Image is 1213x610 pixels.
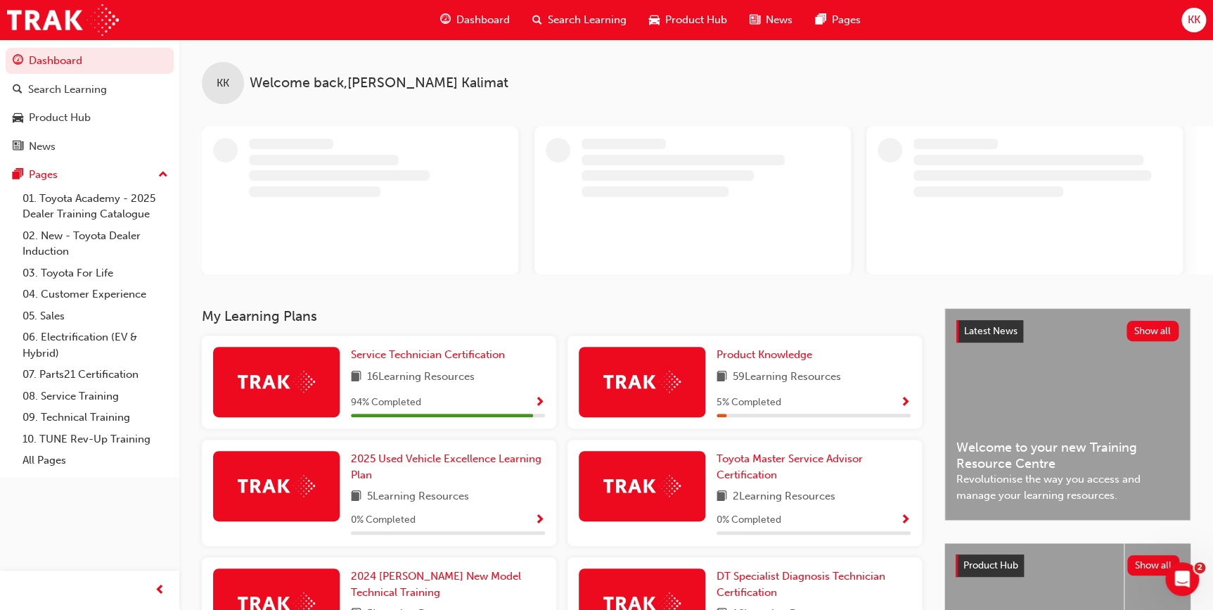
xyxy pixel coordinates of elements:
[13,55,23,68] span: guage-icon
[534,397,545,409] span: Show Progress
[17,284,174,305] a: 04. Customer Experience
[900,394,911,412] button: Show Progress
[1127,321,1179,341] button: Show all
[548,12,627,28] span: Search Learning
[815,11,826,29] span: pages-icon
[17,364,174,386] a: 07. Parts21 Certification
[28,82,107,98] div: Search Learning
[351,568,545,600] a: 2024 [PERSON_NAME] New Model Technical Training
[6,162,174,188] button: Pages
[956,554,1179,577] a: Product HubShow all
[603,371,681,393] img: Trak
[717,369,727,386] span: book-icon
[238,371,315,393] img: Trak
[717,568,911,600] a: DT Specialist Diagnosis Technician Certification
[351,451,545,483] a: 2025 Used Vehicle Excellence Learning Plan
[638,6,738,34] a: car-iconProduct Hub
[17,407,174,428] a: 09. Technical Training
[964,325,1018,337] span: Latest News
[956,440,1179,471] span: Welcome to your new Training Resource Centre
[367,488,469,506] span: 5 Learning Resources
[1127,555,1180,576] button: Show all
[944,308,1190,521] a: Latest NewsShow allWelcome to your new Training Resource CentreRevolutionise the way you access a...
[351,570,521,599] span: 2024 [PERSON_NAME] New Model Technical Training
[351,512,416,528] span: 0 % Completed
[217,75,229,91] span: KK
[717,512,781,528] span: 0 % Completed
[665,12,727,28] span: Product Hub
[17,450,174,471] a: All Pages
[238,475,315,497] img: Trak
[17,305,174,327] a: 05. Sales
[717,348,812,361] span: Product Knowledge
[17,225,174,262] a: 02. New - Toyota Dealer Induction
[351,452,541,481] span: 2025 Used Vehicle Excellence Learning Plan
[534,394,545,412] button: Show Progress
[17,188,174,225] a: 01. Toyota Academy - 2025 Dealer Training Catalogue
[6,134,174,160] a: News
[956,320,1179,343] a: Latest NewsShow all
[831,12,860,28] span: Pages
[155,582,165,599] span: prev-icon
[29,167,58,183] div: Pages
[717,395,781,411] span: 5 % Completed
[733,488,835,506] span: 2 Learning Resources
[29,110,91,126] div: Product Hub
[532,11,542,29] span: search-icon
[750,11,760,29] span: news-icon
[17,428,174,450] a: 10. TUNE Rev-Up Training
[13,169,23,182] span: pages-icon
[738,6,804,34] a: news-iconNews
[351,395,421,411] span: 94 % Completed
[17,262,174,284] a: 03. Toyota For Life
[534,514,545,527] span: Show Progress
[17,386,174,407] a: 08. Service Training
[717,570,885,599] span: DT Specialist Diagnosis Technician Certification
[1194,562,1205,573] span: 2
[13,112,23,125] span: car-icon
[7,4,119,36] img: Trak
[456,12,510,28] span: Dashboard
[13,141,23,153] span: news-icon
[6,105,174,131] a: Product Hub
[6,48,174,74] a: Dashboard
[1181,8,1206,32] button: KK
[717,347,818,363] a: Product Knowledge
[804,6,871,34] a: pages-iconPages
[963,559,1018,571] span: Product Hub
[250,75,508,91] span: Welcome back , [PERSON_NAME] Kalimat
[202,308,922,324] h3: My Learning Plans
[900,397,911,409] span: Show Progress
[351,347,511,363] a: Service Technician Certification
[1187,12,1200,28] span: KK
[351,488,361,506] span: book-icon
[717,451,911,483] a: Toyota Master Service Advisor Certification
[900,511,911,529] button: Show Progress
[440,11,451,29] span: guage-icon
[900,514,911,527] span: Show Progress
[6,77,174,103] a: Search Learning
[367,369,475,386] span: 16 Learning Resources
[603,475,681,497] img: Trak
[429,6,521,34] a: guage-iconDashboard
[29,139,56,155] div: News
[13,84,23,96] span: search-icon
[351,369,361,386] span: book-icon
[649,11,660,29] span: car-icon
[17,326,174,364] a: 06. Electrification (EV & Hybrid)
[351,348,505,361] span: Service Technician Certification
[1165,562,1199,596] iframe: Intercom live chat
[956,471,1179,503] span: Revolutionise the way you access and manage your learning resources.
[766,12,792,28] span: News
[717,452,863,481] span: Toyota Master Service Advisor Certification
[521,6,638,34] a: search-iconSearch Learning
[158,166,168,184] span: up-icon
[733,369,841,386] span: 59 Learning Resources
[6,45,174,162] button: DashboardSearch LearningProduct HubNews
[717,488,727,506] span: book-icon
[534,511,545,529] button: Show Progress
